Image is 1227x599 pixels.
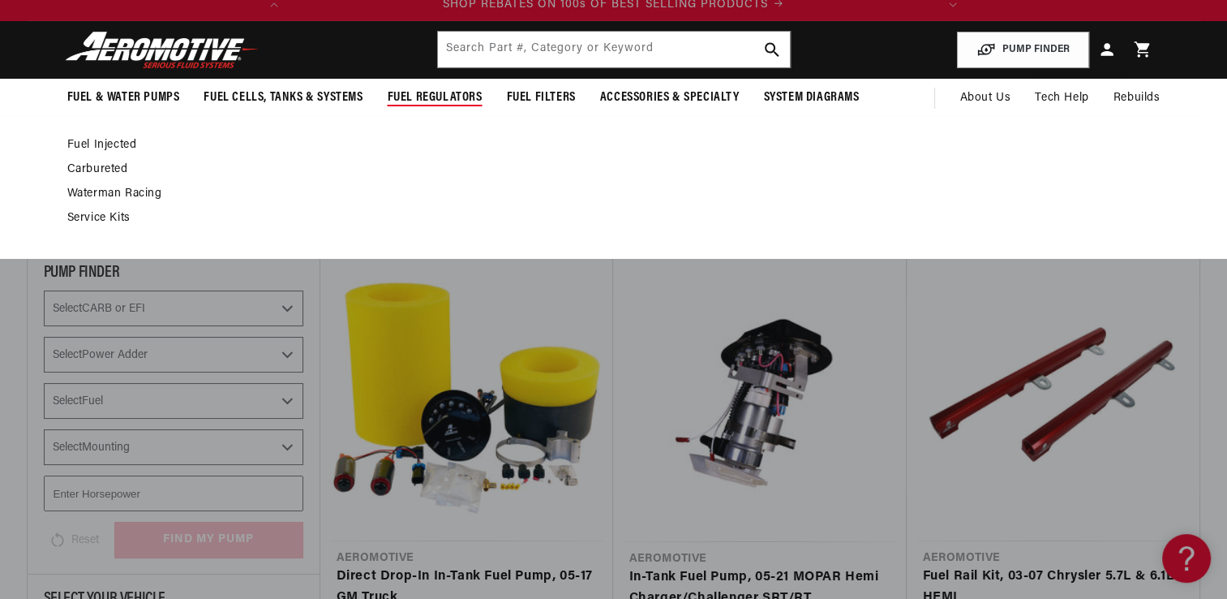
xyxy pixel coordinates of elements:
[44,476,303,511] input: Enter Horsepower
[959,92,1010,104] span: About Us
[44,429,303,465] select: Mounting
[375,79,495,117] summary: Fuel Regulators
[957,32,1089,68] button: PUMP FINDER
[752,79,872,117] summary: System Diagrams
[388,89,483,106] span: Fuel Regulators
[1101,79,1173,118] summary: Rebuilds
[600,89,740,106] span: Accessories & Specialty
[67,187,1144,201] a: Waterman Racing
[947,79,1023,118] a: About Us
[204,89,363,106] span: Fuel Cells, Tanks & Systems
[67,138,1144,153] a: Fuel Injected
[191,79,375,117] summary: Fuel Cells, Tanks & Systems
[67,162,1144,177] a: Carbureted
[44,337,303,373] select: Power Adder
[754,32,790,67] button: search button
[55,79,192,117] summary: Fuel & Water Pumps
[44,291,303,326] select: CARB or EFI
[507,89,576,106] span: Fuel Filters
[495,79,588,117] summary: Fuel Filters
[1035,89,1088,107] span: Tech Help
[1113,89,1161,107] span: Rebuilds
[44,265,120,281] span: PUMP FINDER
[764,89,860,106] span: System Diagrams
[61,31,264,69] img: Aeromotive
[67,211,1144,226] a: Service Kits
[588,79,752,117] summary: Accessories & Specialty
[67,89,180,106] span: Fuel & Water Pumps
[438,32,790,67] input: Search by Part Number, Category or Keyword
[1023,79,1100,118] summary: Tech Help
[44,383,303,419] select: Fuel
